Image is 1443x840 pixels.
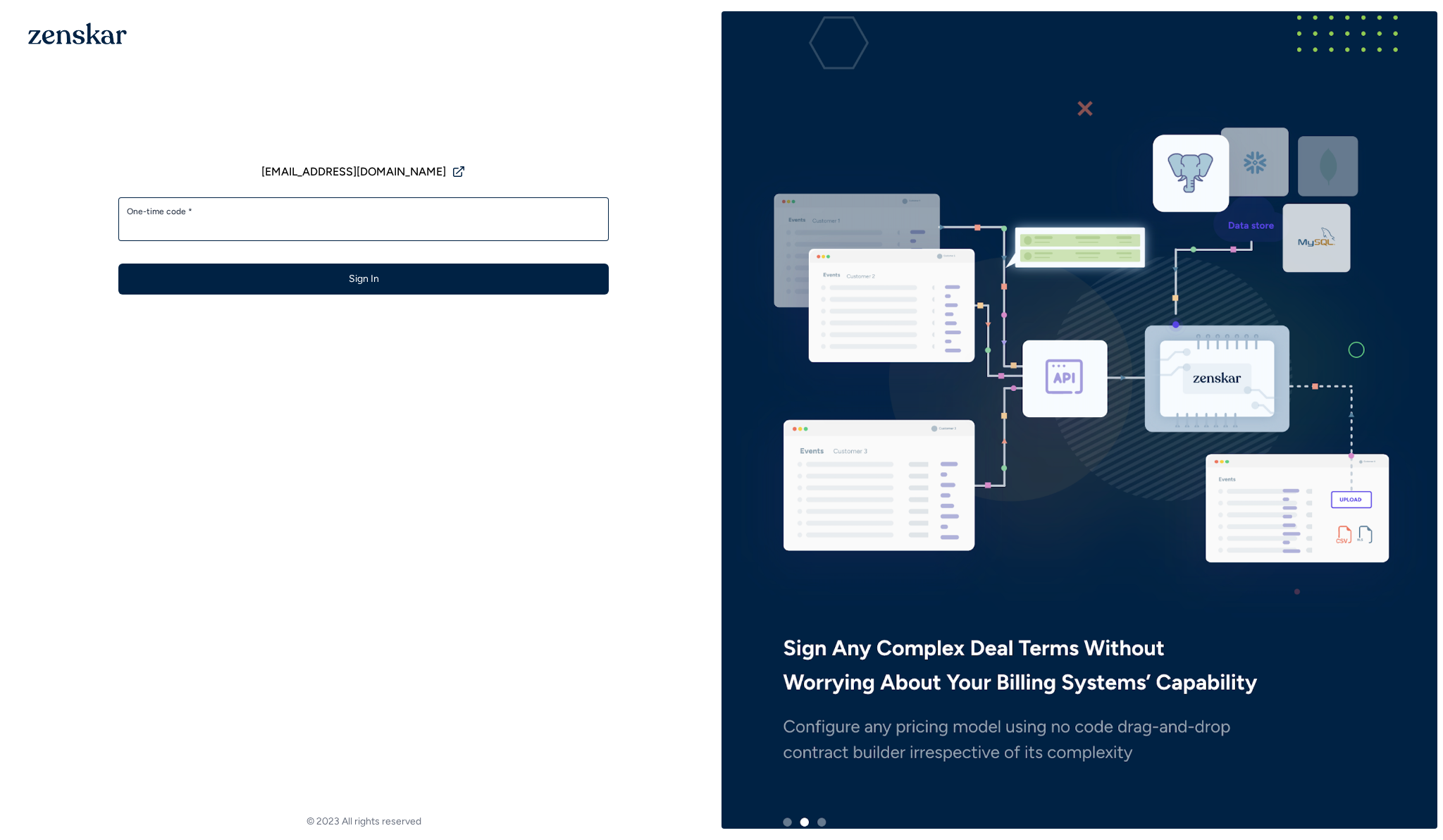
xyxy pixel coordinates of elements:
[6,815,721,829] footer: © 2023 All rights reserved
[28,23,127,44] img: 1OGAJ2xQqyY4LXKgY66KYq0eOWRCkrZdAb3gUhuVAqdWPZE9SRJmCz+oDMSn4zDLXe31Ii730ItAGKgCKgCCgCikA4Av8PJUP...
[118,264,609,295] button: Sign In
[127,206,600,217] label: One-time code *
[261,163,446,180] span: [EMAIL_ADDRESS][DOMAIN_NAME]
